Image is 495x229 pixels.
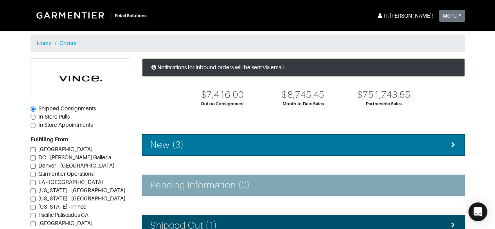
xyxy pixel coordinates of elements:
input: Garmentier Operations [31,172,36,177]
input: LA - [GEOGRAPHIC_DATA] [31,180,36,185]
div: $751,743.55 [357,89,410,101]
img: Garmentier [32,8,110,23]
input: Pacific Paliscades CA [31,213,36,218]
input: [US_STATE] - Prince [31,205,36,210]
input: In Store Appointments [31,123,36,128]
span: In-Store Pulls [38,114,70,120]
span: [GEOGRAPHIC_DATA] [38,220,92,226]
label: Fulfilling From [31,135,68,144]
span: [US_STATE] - [GEOGRAPHIC_DATA] [38,195,125,202]
input: [US_STATE] - [GEOGRAPHIC_DATA] [31,188,36,193]
div: $8,745.45 [282,89,324,101]
nav: breadcrumb [31,34,465,52]
div: Out on Consignment [201,101,244,107]
img: cyAkLTq7csKWtL9WARqkkVaF.png [31,59,130,98]
input: [GEOGRAPHIC_DATA] [31,147,36,152]
span: Pacific Paliscades CA [38,212,88,218]
input: [US_STATE] - [GEOGRAPHIC_DATA] [31,197,36,202]
span: Shipped Consignments [38,105,96,112]
span: DC - [PERSON_NAME] Galleria [38,154,111,160]
input: Shipped Consignments [31,106,36,112]
span: LA - [GEOGRAPHIC_DATA] [38,179,103,185]
h4: Pending Information (0) [150,180,250,191]
input: Denver - [GEOGRAPHIC_DATA] [31,164,36,169]
a: Orders [59,40,76,46]
button: Menu [439,10,465,22]
input: [GEOGRAPHIC_DATA] [31,221,36,226]
div: Open Intercom Messenger [468,202,487,221]
span: [GEOGRAPHIC_DATA] [38,146,92,152]
input: DC - [PERSON_NAME] Galleria [31,155,36,160]
span: [US_STATE] - [GEOGRAPHIC_DATA] [38,187,125,193]
a: |Retail Solutions [31,6,150,24]
div: Notifications for inbound orders will be sent via email. [142,58,465,77]
div: Month-to-Date Sales [283,101,324,107]
div: Partnership Sales [366,101,401,107]
span: Denver - [GEOGRAPHIC_DATA] [38,162,114,169]
span: In Store Appointments [38,122,93,128]
span: [US_STATE] - Prince [38,204,86,210]
div: $7,416.00 [201,89,243,101]
input: In-Store Pulls [31,115,36,120]
div: Hi, [PERSON_NAME] ! [376,12,433,20]
h4: New (3) [150,139,184,151]
small: Retail Solutions [115,13,147,18]
span: Garmentier Operations [38,171,94,177]
div: | [110,11,112,20]
a: Home [37,40,52,46]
